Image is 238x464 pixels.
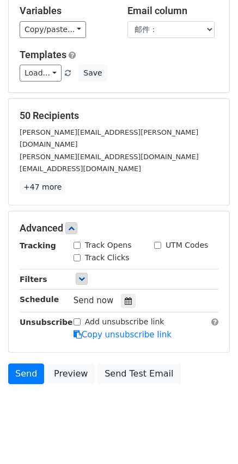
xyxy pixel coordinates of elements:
h5: 50 Recipients [20,110,218,122]
h5: Email column [127,5,219,17]
a: Copy/paste... [20,21,86,38]
a: Copy unsubscribe link [74,330,172,340]
label: Add unsubscribe link [85,316,164,328]
a: Load... [20,65,62,81]
small: [PERSON_NAME][EMAIL_ADDRESS][DOMAIN_NAME] [20,153,199,161]
label: Track Opens [85,240,132,251]
div: 聊天小组件 [184,412,238,464]
strong: Filters [20,275,47,284]
h5: Variables [20,5,111,17]
iframe: Chat Widget [184,412,238,464]
a: +47 more [20,180,65,194]
small: [PERSON_NAME][EMAIL_ADDRESS][PERSON_NAME][DOMAIN_NAME] [20,128,198,149]
small: [EMAIL_ADDRESS][DOMAIN_NAME] [20,165,141,173]
h5: Advanced [20,222,218,234]
a: Send Test Email [97,363,180,384]
strong: Unsubscribe [20,318,73,327]
a: Templates [20,49,66,60]
strong: Tracking [20,241,56,250]
label: Track Clicks [85,252,130,264]
a: Preview [47,363,95,384]
button: Save [78,65,107,81]
span: Send now [74,296,114,305]
a: Send [8,363,44,384]
label: UTM Codes [166,240,208,251]
strong: Schedule [20,295,59,304]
